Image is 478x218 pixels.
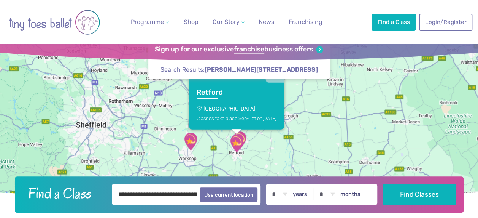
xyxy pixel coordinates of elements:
label: years [293,191,307,198]
div: Classes take place Sep-Oct on [197,115,276,121]
a: Sign up for our exclusivefranchisebusiness offers [155,45,323,54]
img: tiny toes ballet [9,5,100,40]
strong: franchise [234,45,264,54]
span: Franchising [289,18,322,26]
a: Find a Class [372,14,416,30]
button: Close [265,64,284,82]
span: Our Story [213,18,240,26]
p: [GEOGRAPHIC_DATA] [197,105,276,111]
a: News [256,14,277,30]
div: Westhill Community Centre [227,134,246,153]
div: St Saviours Retford [230,131,249,150]
button: Find Classes [383,184,456,205]
strong: [PERSON_NAME][STREET_ADDRESS] [205,66,318,73]
a: Login/Register [419,14,472,30]
button: Use current location [200,187,258,202]
h2: Find a Class [22,184,106,203]
h3: Retford [197,88,263,97]
a: Retford[GEOGRAPHIC_DATA]Classes take place Sep-Oct on[DATE] [189,82,284,129]
span: News [259,18,274,26]
a: Shop [181,14,202,30]
a: Franchising [286,14,326,30]
div: Christ Church [181,132,200,151]
a: Open this area in Google Maps (opens a new window) [2,191,27,201]
img: Google [2,191,27,201]
span: Programme [131,18,164,26]
label: months [340,191,360,198]
a: Our Story [210,14,248,30]
a: Programme [128,14,172,30]
span: [DATE] [262,115,276,121]
span: Shop [184,18,199,26]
